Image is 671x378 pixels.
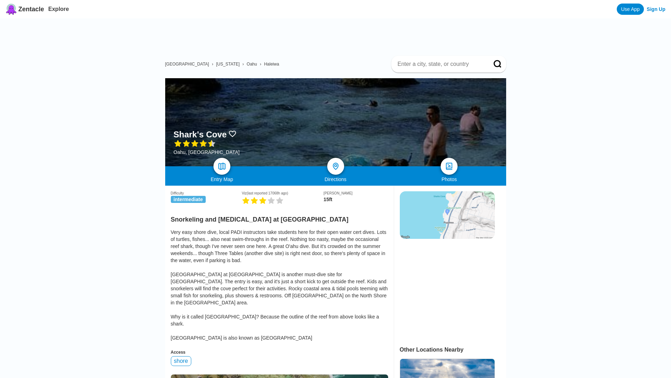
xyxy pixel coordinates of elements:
[242,191,323,195] div: Viz (last reported 17068h ago)
[617,4,644,15] a: Use App
[216,62,240,67] a: [US_STATE]
[171,229,388,341] div: Very easy shore dive, local PADI instructors take students here for their open water cert dives. ...
[324,197,388,202] div: 15ft
[279,176,392,182] div: Directions
[171,191,242,195] div: Difficulty
[171,356,191,366] div: shore
[331,162,340,171] img: directions
[441,158,458,175] a: photos
[165,62,209,67] a: [GEOGRAPHIC_DATA]
[400,191,495,239] img: staticmap
[247,62,257,67] a: Oahu
[171,212,388,223] h2: Snorkeling and [MEDICAL_DATA] at [GEOGRAPHIC_DATA]
[174,130,227,140] h1: Shark's Cove
[647,6,665,12] a: Sign Up
[327,158,344,175] a: directions
[18,6,44,13] span: Zentacle
[212,62,213,67] span: ›
[264,62,279,67] a: Haleiwa
[218,162,226,171] img: map
[48,6,69,12] a: Explore
[397,61,484,68] input: Enter a city, state, or country
[6,4,17,15] img: Zentacle logo
[6,4,44,15] a: Zentacle logoZentacle
[392,176,506,182] div: Photos
[174,149,240,155] div: Oahu, [GEOGRAPHIC_DATA]
[400,347,506,353] div: Other Locations Nearby
[171,196,206,203] span: intermediate
[242,62,244,67] span: ›
[324,191,388,195] div: [PERSON_NAME]
[213,158,230,175] a: map
[165,176,279,182] div: Entry Map
[445,162,453,171] img: photos
[260,62,261,67] span: ›
[171,350,388,355] div: Access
